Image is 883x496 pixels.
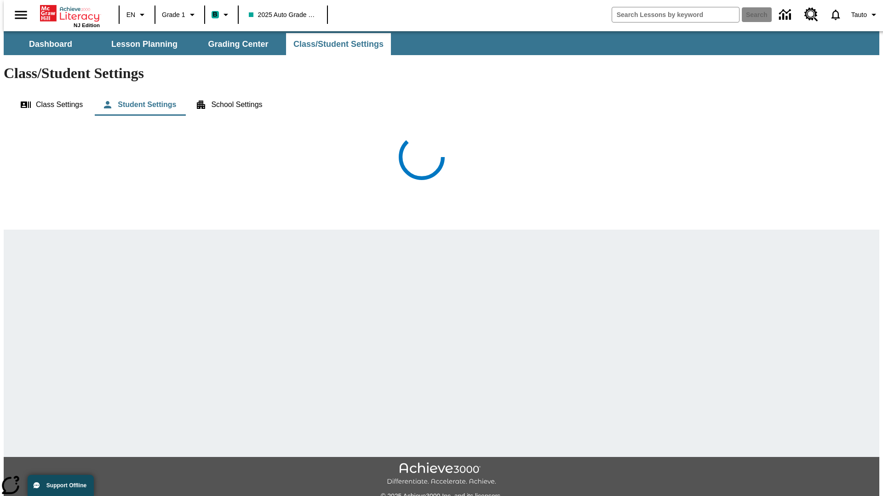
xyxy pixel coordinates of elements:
span: Grading Center [208,39,268,50]
span: 2025 Auto Grade 1 A [249,10,317,20]
button: Profile/Settings [848,6,883,23]
button: Support Offline [28,475,94,496]
input: search field [612,7,739,22]
div: SubNavbar [4,33,392,55]
button: School Settings [188,94,269,116]
h1: Class/Student Settings [4,65,879,82]
button: Lesson Planning [98,33,190,55]
button: Grading Center [192,33,284,55]
a: Home [40,4,100,23]
span: Lesson Planning [111,39,178,50]
button: Open side menu [7,1,34,28]
div: Home [40,3,100,28]
span: Grade 1 [162,10,185,20]
span: Dashboard [29,39,72,50]
button: Student Settings [95,94,183,116]
a: Data Center [774,2,799,28]
button: Language: EN, Select a language [122,6,152,23]
button: Boost Class color is teal. Change class color [208,6,235,23]
a: Notifications [824,3,848,27]
button: Grade: Grade 1, Select a grade [158,6,201,23]
span: Support Offline [46,482,86,489]
a: Resource Center, Will open in new tab [799,2,824,27]
button: Dashboard [5,33,97,55]
span: Class/Student Settings [293,39,384,50]
div: Class/Student Settings [13,94,870,116]
button: Class Settings [13,94,90,116]
span: EN [126,10,135,20]
div: SubNavbar [4,31,879,55]
span: B [213,9,218,20]
span: NJ Edition [74,23,100,28]
img: Achieve3000 Differentiate Accelerate Achieve [387,462,496,486]
button: Class/Student Settings [286,33,391,55]
span: Tauto [851,10,867,20]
